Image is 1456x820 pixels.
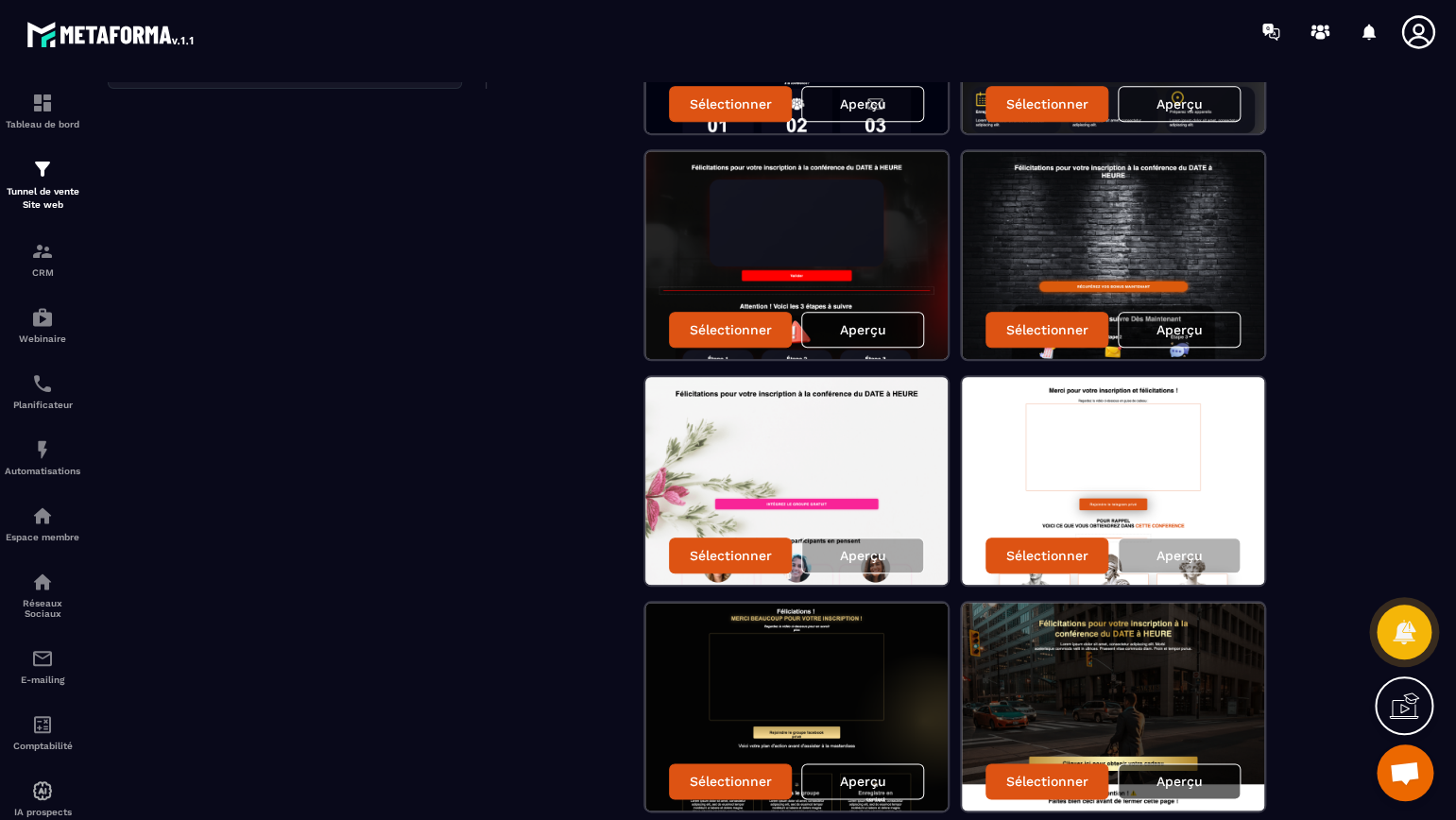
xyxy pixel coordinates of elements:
[5,185,80,212] p: Tunnel de vente Site web
[5,267,80,278] p: CRM
[5,556,80,633] a: social-networksocial-networkRéseaux Sociaux
[645,151,948,359] img: image
[690,322,772,337] p: Sélectionner
[31,571,54,593] img: social-network
[5,490,80,556] a: automationsautomationsEspace membre
[5,675,80,685] p: E-mailing
[31,504,54,527] img: automations
[5,144,80,226] a: formationformationTunnel de vente Site web
[690,548,772,563] p: Sélectionner
[31,779,54,802] img: automations
[5,741,80,751] p: Comptabilité
[840,548,886,563] p: Aperçu
[31,158,54,180] img: formation
[5,119,80,129] p: Tableau de bord
[26,17,197,51] img: logo
[645,377,948,585] img: image
[31,438,54,461] img: automations
[31,372,54,395] img: scheduler
[1006,548,1088,563] p: Sélectionner
[5,598,80,619] p: Réseaux Sociaux
[962,377,1264,585] img: image
[840,96,886,111] p: Aperçu
[5,633,80,699] a: emailemailE-mailing
[5,333,80,344] p: Webinaire
[1156,774,1203,789] p: Aperçu
[1156,548,1203,563] p: Aperçu
[5,424,80,490] a: automationsautomationsAutomatisations
[840,774,886,789] p: Aperçu
[1006,322,1088,337] p: Sélectionner
[962,603,1264,811] img: image
[1377,744,1433,801] div: Ouvrir le chat
[31,306,54,329] img: automations
[5,532,80,542] p: Espace membre
[31,92,54,114] img: formation
[690,774,772,789] p: Sélectionner
[31,647,54,670] img: email
[840,322,886,337] p: Aperçu
[5,699,80,765] a: accountantaccountantComptabilité
[1006,774,1088,789] p: Sélectionner
[5,358,80,424] a: schedulerschedulerPlanificateur
[31,713,54,736] img: accountant
[1156,322,1203,337] p: Aperçu
[1156,96,1203,111] p: Aperçu
[5,292,80,358] a: automationsautomationsWebinaire
[645,603,948,811] img: image
[5,400,80,410] p: Planificateur
[690,96,772,111] p: Sélectionner
[31,240,54,263] img: formation
[962,151,1264,359] img: image
[1006,96,1088,111] p: Sélectionner
[5,466,80,476] p: Automatisations
[5,77,80,144] a: formationformationTableau de bord
[5,226,80,292] a: formationformationCRM
[5,807,80,817] p: IA prospects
